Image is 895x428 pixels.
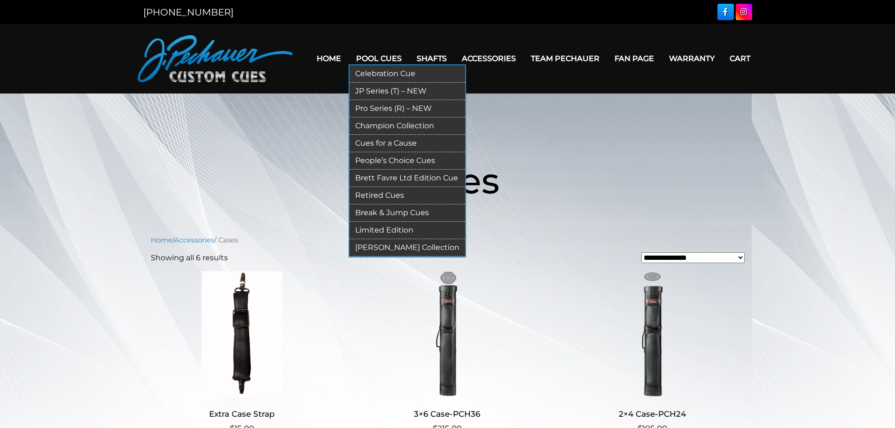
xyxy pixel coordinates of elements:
a: Limited Edition [350,222,465,239]
a: JP Series (T) – NEW [350,83,465,100]
a: Home [151,236,172,244]
nav: Breadcrumb [151,235,745,245]
p: Showing all 6 results [151,252,228,264]
a: Shafts [409,47,454,70]
a: Cart [722,47,758,70]
a: Brett Favre Ltd Edition Cue [350,170,465,187]
a: Pool Cues [349,47,409,70]
h2: 2×4 Case-PCH24 [561,405,744,423]
a: Team Pechauer [523,47,607,70]
a: Accessories [174,236,214,244]
a: Celebration Cue [350,65,465,83]
select: Shop order [641,252,745,263]
a: [PERSON_NAME] Collection [350,239,465,257]
img: 2x4 Case-PCH24 [561,271,744,398]
a: [PHONE_NUMBER] [143,7,233,18]
a: Champion Collection [350,117,465,135]
a: Retired Cues [350,187,465,204]
img: Pechauer Custom Cues [138,35,293,82]
h2: 3×6 Case-PCH36 [356,405,538,423]
a: Accessories [454,47,523,70]
img: 3x6 Case-PCH36 [356,271,538,398]
h2: Extra Case Strap [151,405,334,423]
img: Extra Case Strap [151,271,334,398]
a: Fan Page [607,47,662,70]
a: Pro Series (R) – NEW [350,100,465,117]
a: Break & Jump Cues [350,204,465,222]
a: People’s Choice Cues [350,152,465,170]
a: Warranty [662,47,722,70]
a: Home [309,47,349,70]
a: Cues for a Cause [350,135,465,152]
